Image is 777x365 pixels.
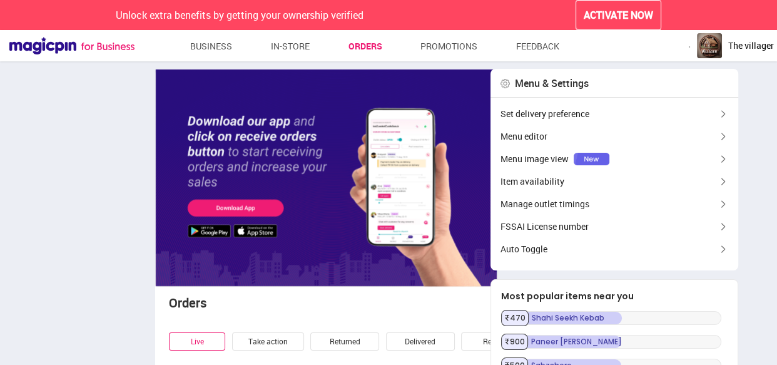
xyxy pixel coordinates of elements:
[697,33,722,58] img: logo
[490,215,738,238] div: FSSAI License number
[490,238,738,260] div: Auto Toggle
[718,153,728,165] img: brown-left-arrow.fb4dc0c6.svg
[116,8,363,22] span: Unlock extra benefits by getting your ownership verified
[718,175,728,188] img: brown-left-arrow.fb4dc0c6.svg
[501,290,723,302] p: Most popular items near you
[501,334,528,350] p: ₹ 900
[500,79,510,88] img: home-delivery-settings-gear-icon.8147a7ec.svg
[490,103,738,125] div: Set delivery preference
[490,170,738,193] div: Item availability
[461,332,533,351] div: Rejected
[9,37,135,54] img: Magicpin
[190,35,232,58] a: Business
[718,108,728,120] img: brown-left-arrow.fb4dc0c6.svg
[420,35,477,58] a: Promotions
[501,310,529,326] p: ₹ 470
[232,332,304,351] div: Take action
[574,153,609,165] img: YflcK9-LCSVd7asiAMa6OG5Soj5G5oEY0VBTal2rwWujBQGMsMz-DBXfVvVxTP2yk3H6lAgU7BDdntlYDw6IrSbiFq3a0-_NW...
[515,76,589,91] div: Menu & Settings
[522,311,721,325] p: Shahi Seekh Kebab
[348,35,382,58] a: Orders
[155,69,497,287] img: home-delivery-enableorderbooking-false-banner.896f5f77.svg
[490,125,738,148] div: Menu editor
[500,153,569,165] span: Menu image view
[718,243,728,255] img: brown-left-arrow.fb4dc0c6.svg
[718,198,728,210] img: brown-left-arrow.fb4dc0c6.svg
[516,35,559,58] a: Feedback
[490,193,738,215] div: Manage outlet timings
[169,294,311,312] div: Orders
[728,39,774,52] span: The villager
[169,332,225,351] div: Live
[310,332,379,351] div: Returned
[718,130,728,143] img: brown-left-arrow.fb4dc0c6.svg
[271,35,310,58] a: In-store
[386,332,455,351] div: Delivered
[718,220,728,233] img: brown-left-arrow.fb4dc0c6.svg
[584,8,653,23] span: ACTIVATE NOW
[522,335,721,349] p: Paneer [PERSON_NAME]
